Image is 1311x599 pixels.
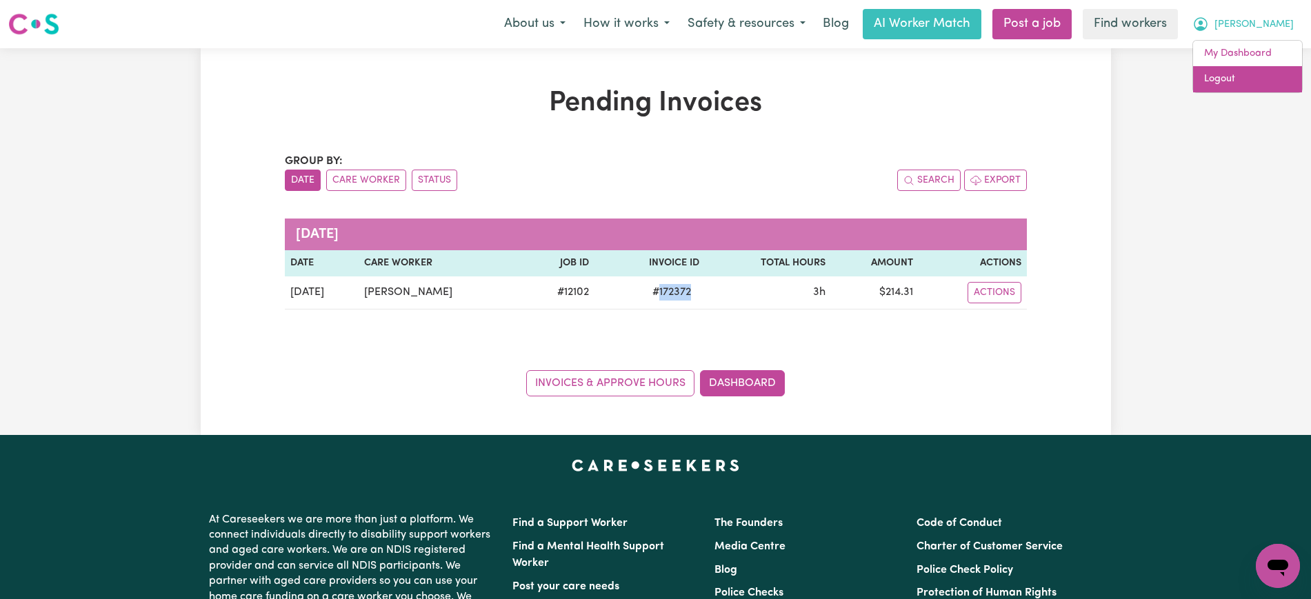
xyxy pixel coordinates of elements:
a: Post a job [992,9,1072,39]
a: Post your care needs [512,581,619,592]
button: Safety & resources [679,10,814,39]
td: $ 214.31 [831,276,919,309]
button: Export [964,170,1027,191]
button: Actions [968,282,1021,303]
a: Find a Support Worker [512,518,628,529]
td: [PERSON_NAME] [359,276,523,309]
a: Invoices & Approve Hours [526,370,694,396]
iframe: Button to launch messaging window [1256,544,1300,588]
a: Find a Mental Health Support Worker [512,541,664,569]
caption: [DATE] [285,219,1027,250]
td: # 12102 [524,276,595,309]
a: My Dashboard [1193,41,1302,67]
th: Total Hours [705,250,831,276]
a: Media Centre [714,541,785,552]
th: Date [285,250,359,276]
a: Blog [814,9,857,39]
a: Charter of Customer Service [917,541,1063,552]
button: My Account [1183,10,1303,39]
span: 3 hours [813,287,825,298]
th: Invoice ID [594,250,704,276]
span: Group by: [285,156,343,167]
button: sort invoices by date [285,170,321,191]
button: About us [495,10,574,39]
th: Care Worker [359,250,523,276]
a: Logout [1193,66,1302,92]
button: sort invoices by care worker [326,170,406,191]
button: Search [897,170,961,191]
th: Job ID [524,250,595,276]
a: Careseekers home page [572,460,739,471]
a: Police Checks [714,587,783,598]
span: # 172372 [644,284,699,301]
span: [PERSON_NAME] [1214,17,1294,32]
a: Police Check Policy [917,565,1013,576]
button: How it works [574,10,679,39]
h1: Pending Invoices [285,87,1027,120]
th: Actions [919,250,1026,276]
a: The Founders [714,518,783,529]
th: Amount [831,250,919,276]
a: Protection of Human Rights [917,587,1057,598]
a: Find workers [1083,9,1178,39]
a: Dashboard [700,370,785,396]
div: My Account [1192,40,1303,93]
a: Code of Conduct [917,518,1002,529]
img: Careseekers logo [8,12,59,37]
td: [DATE] [285,276,359,309]
a: Blog [714,565,737,576]
a: AI Worker Match [863,9,981,39]
a: Careseekers logo [8,8,59,40]
button: sort invoices by paid status [412,170,457,191]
